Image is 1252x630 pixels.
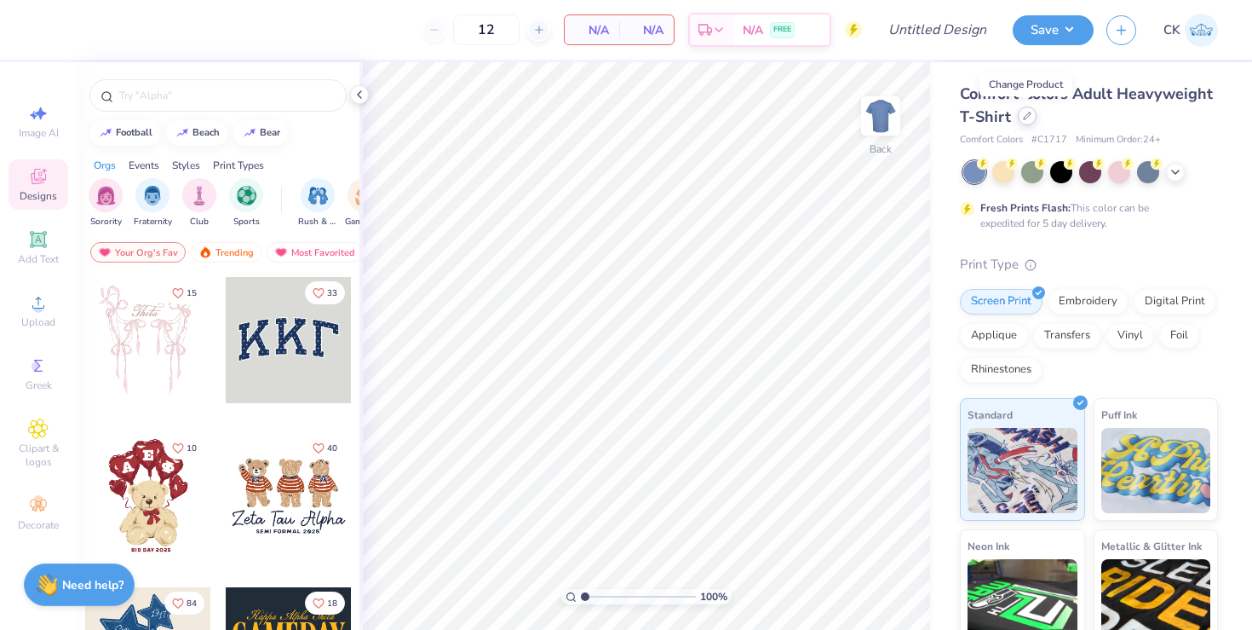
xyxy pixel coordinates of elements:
div: Print Type [960,255,1218,275]
div: Foil [1159,323,1199,349]
span: Neon Ink [968,537,1009,555]
span: N/A [743,21,763,39]
img: most_fav.gif [98,246,112,258]
div: Events [129,158,159,173]
input: – – [453,14,520,45]
span: Sports [233,216,260,228]
span: CK [1163,20,1180,40]
div: Orgs [94,158,116,173]
button: football [89,120,160,146]
span: 10 [187,444,197,453]
span: Metallic & Glitter Ink [1101,537,1202,555]
div: Digital Print [1134,289,1216,315]
span: Clipart & logos [9,442,68,469]
img: Standard [968,428,1077,513]
span: FREE [773,24,791,36]
img: Game Day Image [355,186,375,205]
button: Save [1013,15,1094,45]
div: This color can be expedited for 5 day delivery. [980,200,1190,231]
div: football [116,128,152,137]
span: 33 [327,289,337,298]
button: filter button [298,178,337,228]
span: Club [190,216,209,228]
img: Sports Image [237,186,256,205]
img: Back [864,99,898,133]
div: beach [192,128,220,137]
span: 84 [187,599,197,608]
button: Like [305,281,345,304]
div: Transfers [1033,323,1101,349]
input: Try "Alpha" [118,87,336,104]
span: Game Day [345,216,384,228]
div: Trending [191,242,261,263]
span: Comfort Colors Adult Heavyweight T-Shirt [960,84,1213,127]
span: Fraternity [134,216,172,228]
span: N/A [629,21,663,39]
span: Standard [968,406,1013,424]
div: Most Favorited [267,242,363,263]
div: Change Product [979,72,1072,96]
span: 18 [327,599,337,608]
img: most_fav.gif [274,246,288,258]
img: Sorority Image [96,186,116,205]
span: Upload [21,315,55,329]
div: Embroidery [1048,289,1129,315]
div: filter for Fraternity [134,178,172,228]
button: beach [166,120,227,146]
div: filter for Sports [229,178,263,228]
img: trending.gif [198,246,212,258]
img: Chris Kolbas [1185,14,1218,47]
span: Add Text [18,252,59,266]
span: 40 [327,444,337,453]
button: bear [233,120,288,146]
img: Puff Ink [1101,428,1211,513]
img: trend_line.gif [243,128,256,138]
span: 100 % [700,589,727,604]
span: 15 [187,289,197,298]
div: filter for Club [182,178,216,228]
a: CK [1163,14,1218,47]
span: Puff Ink [1101,406,1137,424]
span: N/A [575,21,609,39]
span: # C1717 [1031,133,1067,147]
button: Like [305,436,345,459]
div: Screen Print [960,289,1042,315]
button: filter button [134,178,172,228]
div: Your Org's Fav [90,242,186,263]
div: filter for Game Day [345,178,384,228]
span: Rush & Bid [298,216,337,228]
span: Greek [26,379,52,392]
img: Rush & Bid Image [308,186,328,205]
button: filter button [345,178,384,228]
div: Rhinestones [960,357,1042,383]
button: filter button [182,178,216,228]
div: Vinyl [1106,323,1154,349]
span: Image AI [19,126,59,140]
div: Back [870,142,892,157]
span: Decorate [18,518,59,532]
button: filter button [229,178,263,228]
button: Like [305,592,345,615]
span: Sorority [90,216,122,228]
span: Designs [20,189,57,203]
img: trend_line.gif [175,128,189,138]
div: filter for Rush & Bid [298,178,337,228]
div: Styles [172,158,200,173]
div: Print Types [213,158,264,173]
input: Untitled Design [875,13,1000,47]
button: Like [164,281,204,304]
img: Club Image [190,186,209,205]
img: Fraternity Image [143,186,162,205]
div: bear [260,128,280,137]
img: trend_line.gif [99,128,112,138]
span: Comfort Colors [960,133,1023,147]
button: Like [164,436,204,459]
span: Minimum Order: 24 + [1076,133,1161,147]
div: Applique [960,323,1028,349]
button: Like [164,592,204,615]
strong: Fresh Prints Flash: [980,201,1071,215]
button: filter button [89,178,123,228]
div: filter for Sorority [89,178,123,228]
strong: Need help? [62,577,123,593]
